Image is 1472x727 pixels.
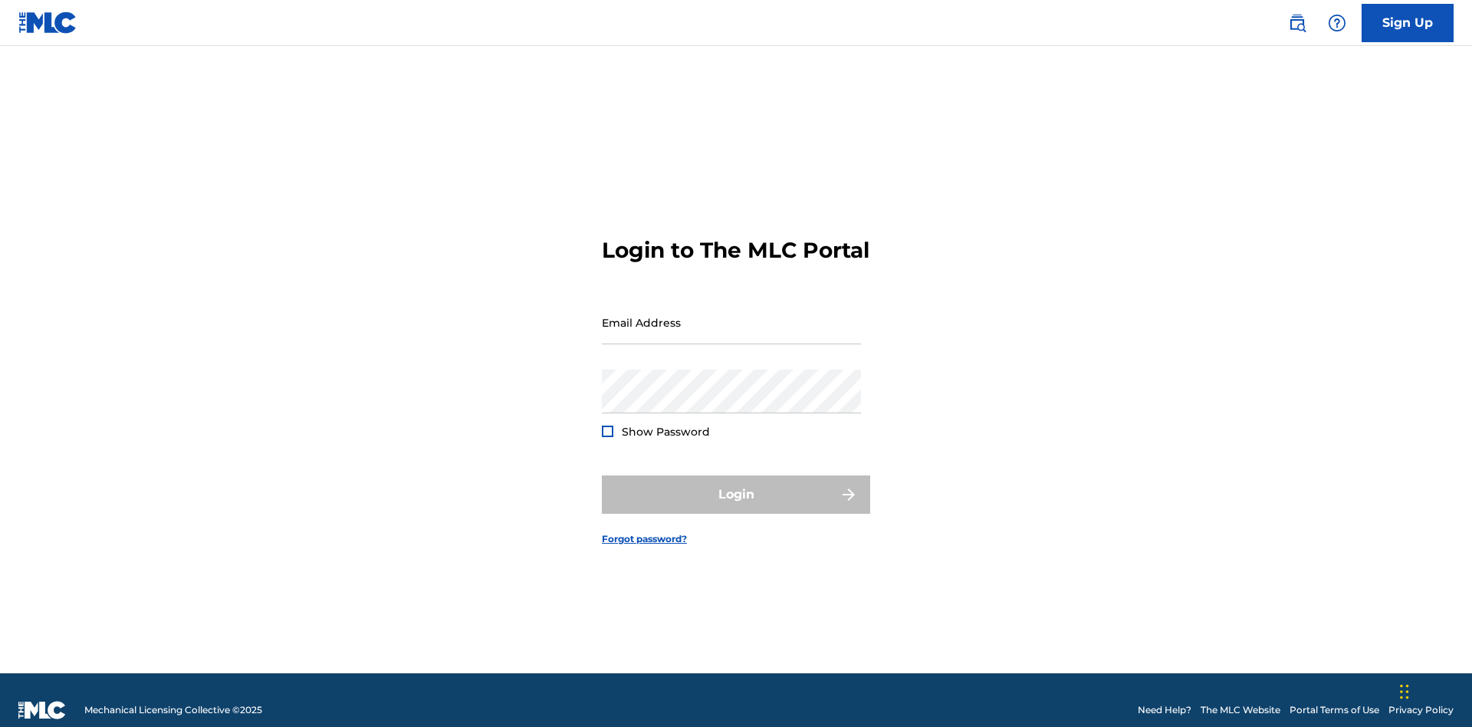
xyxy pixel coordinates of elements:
[1328,14,1346,32] img: help
[1395,653,1472,727] iframe: Chat Widget
[1290,703,1379,717] a: Portal Terms of Use
[1138,703,1191,717] a: Need Help?
[1201,703,1280,717] a: The MLC Website
[18,701,66,719] img: logo
[1322,8,1352,38] div: Help
[1282,8,1313,38] a: Public Search
[1362,4,1454,42] a: Sign Up
[84,703,262,717] span: Mechanical Licensing Collective © 2025
[622,425,710,439] span: Show Password
[18,12,77,34] img: MLC Logo
[602,237,869,264] h3: Login to The MLC Portal
[1400,669,1409,715] div: Drag
[1388,703,1454,717] a: Privacy Policy
[602,532,687,546] a: Forgot password?
[1288,14,1306,32] img: search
